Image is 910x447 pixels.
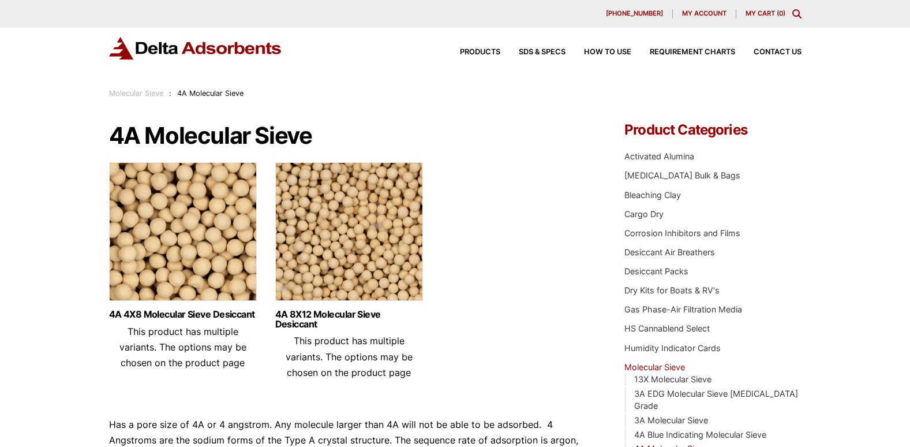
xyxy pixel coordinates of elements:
a: How to Use [566,49,631,56]
a: Gas Phase-Air Filtration Media [624,304,742,314]
a: Activated Alumina [624,151,694,161]
a: Molecular Sieve [624,362,685,372]
span: How to Use [584,49,631,56]
a: SDS & SPECS [500,49,566,56]
a: My Cart (0) [746,9,785,17]
a: [MEDICAL_DATA] Bulk & Bags [624,170,740,180]
span: [PHONE_NUMBER] [606,10,663,17]
span: My account [682,10,726,17]
a: Desiccant Air Breathers [624,247,715,257]
a: Contact Us [735,49,802,56]
a: HS Cannablend Select [624,323,710,333]
span: 4A Molecular Sieve [177,89,244,98]
a: Molecular Sieve [109,89,163,98]
a: Products [441,49,500,56]
span: This product has multiple variants. The options may be chosen on the product page [119,326,246,368]
span: Requirement Charts [650,49,735,56]
a: My account [673,9,736,18]
h1: 4A Molecular Sieve [109,123,590,148]
span: : [169,89,171,98]
a: 4A 8X12 Molecular Sieve Desiccant [275,310,423,329]
a: Dry Kits for Boats & RV's [624,285,720,295]
a: [PHONE_NUMBER] [597,9,673,18]
span: Products [460,49,500,56]
div: Toggle Modal Content [792,9,802,18]
span: This product has multiple variants. The options may be chosen on the product page [286,335,413,378]
span: Contact Us [754,49,802,56]
a: Humidity Indicator Cards [624,343,721,353]
a: 4A 4X8 Molecular Sieve Desiccant [109,310,257,319]
img: Delta Adsorbents [109,37,282,59]
a: 3A EDG Molecular Sieve [MEDICAL_DATA] Grade [634,389,798,411]
span: SDS & SPECS [519,49,566,56]
span: 0 [779,9,783,17]
a: 3A Molecular Sieve [634,415,708,425]
h4: Product Categories [624,123,801,137]
a: Desiccant Packs [624,266,688,276]
a: Bleaching Clay [624,190,681,200]
a: 13X Molecular Sieve [634,374,711,384]
a: 4A Blue Indicating Molecular Sieve [634,430,766,439]
a: Cargo Dry [624,209,664,219]
a: Requirement Charts [631,49,735,56]
a: Corrosion Inhibitors and Films [624,228,740,238]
